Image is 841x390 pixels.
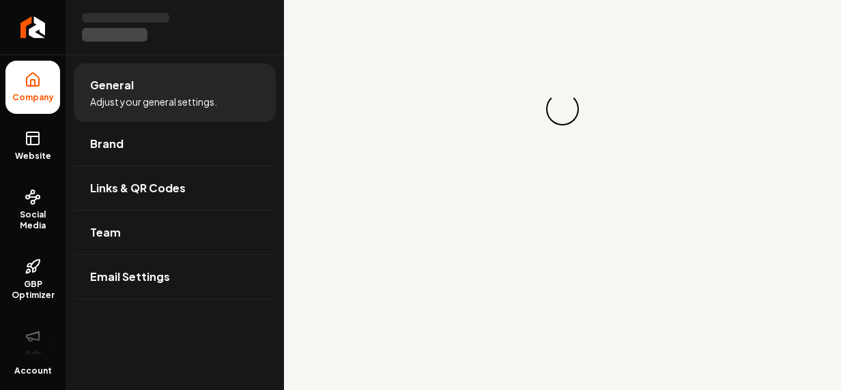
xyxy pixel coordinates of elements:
a: Brand [74,122,276,166]
span: Social Media [5,209,60,231]
button: Ads [5,317,60,370]
a: Social Media [5,178,60,242]
a: Links & QR Codes [74,166,276,210]
a: Website [5,119,60,172]
span: Links & QR Codes [90,180,186,196]
a: GBP Optimizer [5,247,60,312]
span: Email Settings [90,269,170,285]
span: Website [10,151,57,162]
span: Ads [19,348,47,359]
span: Adjust your general settings. [90,95,217,108]
a: Team [74,211,276,254]
a: Email Settings [74,255,276,299]
div: Loading [546,93,579,125]
span: Brand [90,136,124,152]
span: Company [7,92,59,103]
span: Team [90,224,121,241]
span: General [90,77,134,93]
img: Rebolt Logo [20,16,46,38]
span: Account [14,365,52,376]
span: GBP Optimizer [5,279,60,301]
